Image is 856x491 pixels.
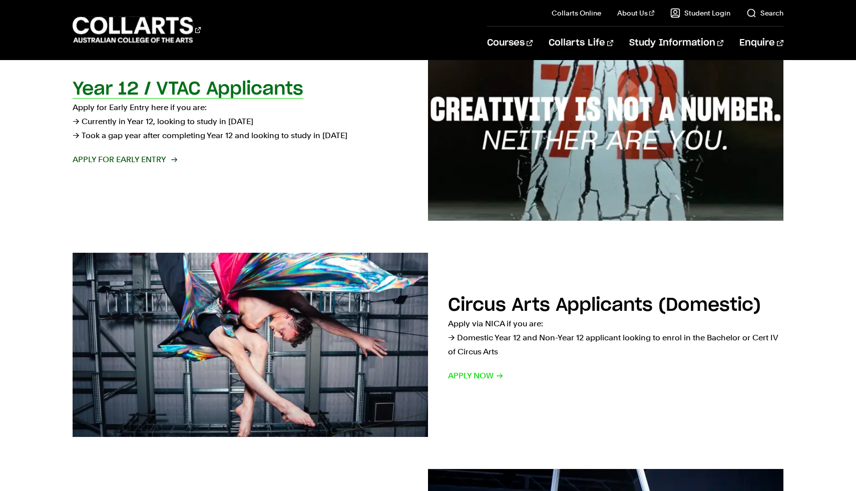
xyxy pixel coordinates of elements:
a: Enquire [739,27,783,60]
p: Apply via NICA if you are: → Domestic Year 12 and Non-Year 12 applicant looking to enrol in the B... [448,317,783,359]
a: Student Login [670,8,730,18]
h2: Circus Arts Applicants (Domestic) [448,296,761,314]
span: Apply for Early Entry [73,153,176,167]
p: Apply for Early Entry here if you are: → Currently in Year 12, looking to study in [DATE] → Took ... [73,101,408,143]
div: Go to homepage [73,16,201,44]
a: Circus Arts Applicants (Domestic) Apply via NICA if you are:→ Domestic Year 12 and Non-Year 12 ap... [73,253,783,437]
a: Year 12 / VTAC Applicants Apply for Early Entry here if you are:→ Currently in Year 12, looking t... [73,37,783,221]
a: Collarts Online [552,8,601,18]
a: Collarts Life [549,27,613,60]
a: Courses [487,27,533,60]
a: Search [746,8,783,18]
a: Study Information [629,27,723,60]
a: About Us [617,8,654,18]
span: Apply now [448,369,504,383]
h2: Year 12 / VTAC Applicants [73,80,303,98]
